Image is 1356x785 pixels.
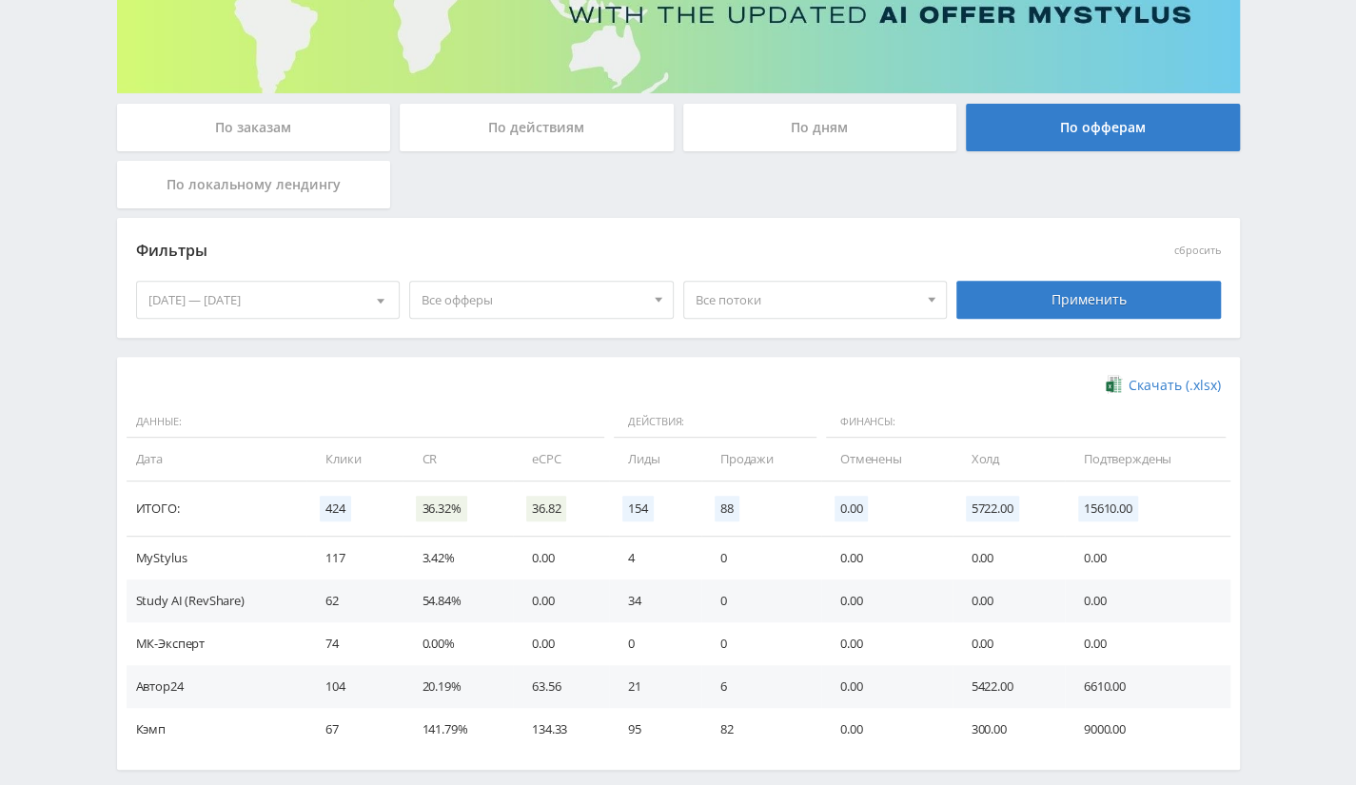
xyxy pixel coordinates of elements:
td: 82 [701,708,821,751]
td: 0.00 [1065,537,1230,579]
div: По офферам [966,104,1240,151]
td: 0 [701,579,821,622]
img: xlsx [1106,375,1122,394]
td: Study AI (RevShare) [127,579,306,622]
td: Дата [127,438,306,481]
td: 0.00 [513,537,609,579]
td: Холд [953,438,1065,481]
td: Итого: [127,481,306,537]
td: 4 [609,537,700,579]
td: Кэмп [127,708,306,751]
td: 54.84% [403,579,513,622]
td: 0.00 [953,579,1065,622]
div: По локальному лендингу [117,161,391,208]
td: Отменены [821,438,953,481]
td: 9000.00 [1065,708,1230,751]
td: 5422.00 [953,665,1065,708]
td: 0.00 [821,708,953,751]
td: 62 [306,579,403,622]
td: 300.00 [953,708,1065,751]
div: Фильтры [136,237,948,265]
span: Финансы: [826,406,1226,439]
td: 0 [701,537,821,579]
td: 20.19% [403,665,513,708]
td: 0.00 [513,579,609,622]
div: Применить [956,281,1221,319]
span: 36.32% [416,496,466,521]
span: Скачать (.xlsx) [1129,378,1221,393]
td: 6 [701,665,821,708]
td: 3.42% [403,537,513,579]
td: 0 [701,622,821,665]
td: 67 [306,708,403,751]
span: 15610.00 [1078,496,1138,521]
td: 0.00 [513,622,609,665]
td: Автор24 [127,665,306,708]
td: Клики [306,438,403,481]
td: 0.00 [1065,622,1230,665]
span: Все офферы [422,282,644,318]
td: 0.00 [821,537,953,579]
td: 0.00 [953,537,1065,579]
td: 117 [306,537,403,579]
a: Скачать (.xlsx) [1106,376,1220,395]
td: 141.79% [403,708,513,751]
td: 0.00 [953,622,1065,665]
span: 0.00 [835,496,868,521]
button: сбросить [1174,245,1221,257]
td: 0.00 [821,665,953,708]
div: [DATE] — [DATE] [137,282,400,318]
div: По действиям [400,104,674,151]
td: 95 [609,708,700,751]
td: CR [403,438,513,481]
td: 34 [609,579,700,622]
span: 154 [622,496,654,521]
div: По заказам [117,104,391,151]
span: Действия: [614,406,816,439]
span: 5722.00 [966,496,1019,521]
div: По дням [683,104,957,151]
td: MyStylus [127,537,306,579]
td: 21 [609,665,700,708]
td: 74 [306,622,403,665]
td: 134.33 [513,708,609,751]
span: 88 [715,496,739,521]
td: 104 [306,665,403,708]
span: 424 [320,496,351,521]
td: 63.56 [513,665,609,708]
td: 0.00 [1065,579,1230,622]
td: Лиды [609,438,700,481]
span: Все потоки [696,282,918,318]
span: 36.82 [526,496,566,521]
td: eCPC [513,438,609,481]
td: 0.00 [821,622,953,665]
td: 0 [609,622,700,665]
td: 0.00% [403,622,513,665]
span: Данные: [127,406,605,439]
td: Подтверждены [1065,438,1230,481]
td: МК-Эксперт [127,622,306,665]
td: 0.00 [821,579,953,622]
td: Продажи [701,438,821,481]
td: 6610.00 [1065,665,1230,708]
